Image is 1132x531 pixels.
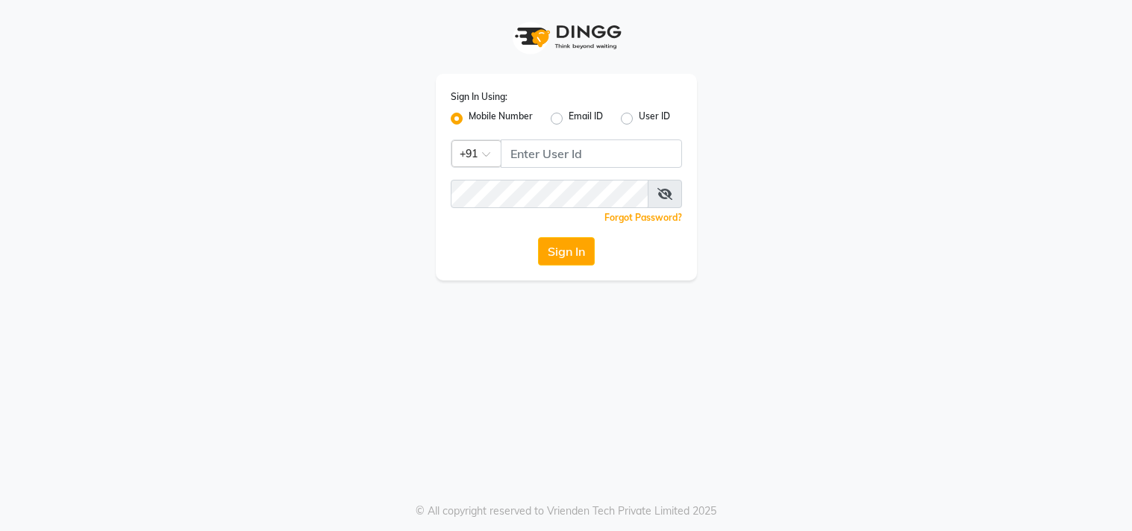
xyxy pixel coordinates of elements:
[639,110,670,128] label: User ID
[569,110,603,128] label: Email ID
[538,237,595,265] button: Sign In
[501,139,682,168] input: Username
[451,180,648,208] input: Username
[604,212,682,223] a: Forgot Password?
[507,15,626,59] img: logo1.svg
[451,90,507,104] label: Sign In Using:
[469,110,533,128] label: Mobile Number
